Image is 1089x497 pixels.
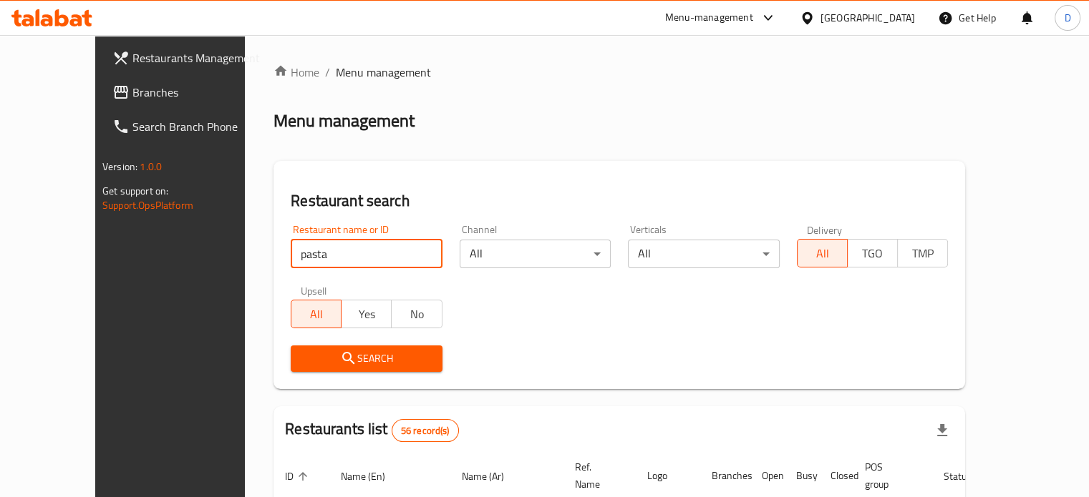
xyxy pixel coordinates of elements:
[665,9,753,26] div: Menu-management
[925,413,959,448] div: Export file
[1064,10,1070,26] span: D
[460,240,611,268] div: All
[102,182,168,200] span: Get support on:
[291,345,442,372] button: Search
[807,225,843,235] label: Delivery
[285,418,458,442] h2: Restaurants list
[274,64,965,81] nav: breadcrumb
[803,243,842,264] span: All
[392,419,459,442] div: Total records count
[821,10,915,26] div: [GEOGRAPHIC_DATA]
[102,157,137,176] span: Version:
[797,239,848,267] button: All
[391,300,442,328] button: No
[274,64,319,81] a: Home
[132,118,266,135] span: Search Branch Phone
[132,49,266,67] span: Restaurants Management
[291,240,442,268] input: Search for restaurant name or ID..
[302,350,430,368] span: Search
[865,458,915,493] span: POS group
[847,239,898,267] button: TGO
[102,196,193,215] a: Support.OpsPlatform
[341,300,392,328] button: Yes
[341,468,404,485] span: Name (En)
[101,41,277,75] a: Restaurants Management
[347,304,386,325] span: Yes
[336,64,431,81] span: Menu management
[274,109,415,132] h2: Menu management
[301,285,327,295] label: Upsell
[325,64,330,81] li: /
[101,109,277,144] a: Search Branch Phone
[853,243,892,264] span: TGO
[291,190,948,212] h2: Restaurant search
[904,243,942,264] span: TMP
[392,424,458,438] span: 56 record(s)
[462,468,523,485] span: Name (Ar)
[944,468,990,485] span: Status
[628,240,779,268] div: All
[397,304,436,325] span: No
[140,157,162,176] span: 1.0.0
[291,300,342,328] button: All
[101,75,277,109] a: Branches
[132,84,266,101] span: Branches
[285,468,312,485] span: ID
[297,304,336,325] span: All
[897,239,948,267] button: TMP
[575,458,619,493] span: Ref. Name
